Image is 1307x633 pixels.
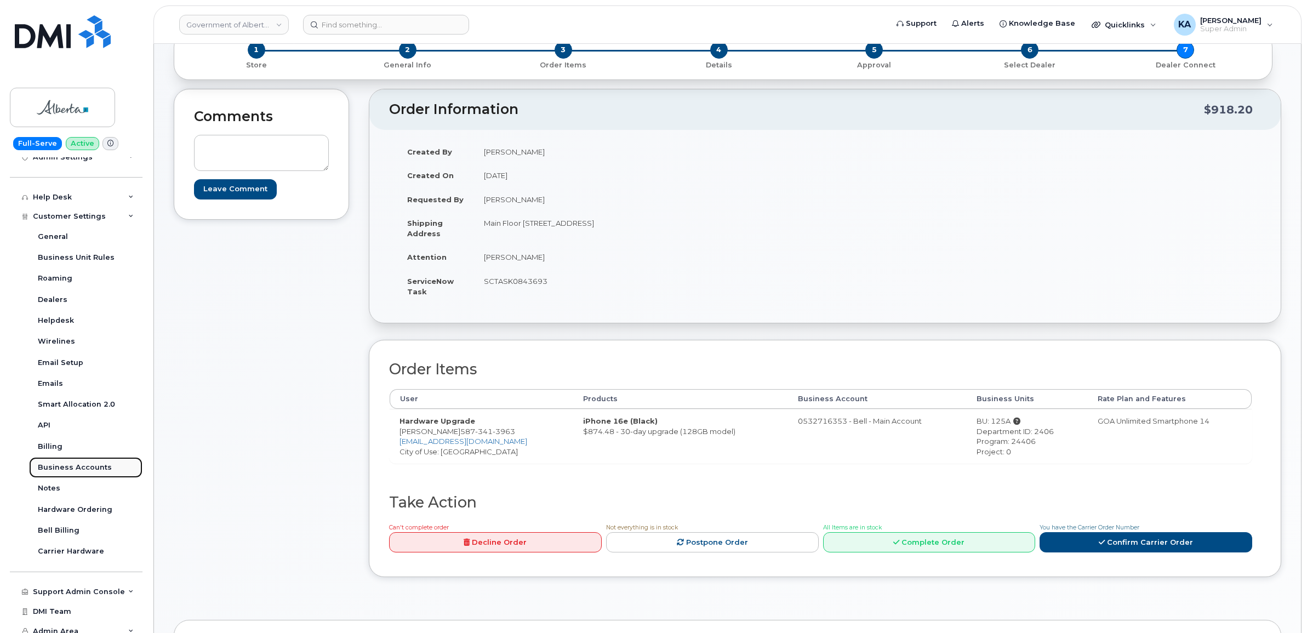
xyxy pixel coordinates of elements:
a: Alerts [944,13,992,35]
p: Select Dealer [956,60,1103,70]
strong: Requested By [407,195,464,204]
td: 0532716353 - Bell - Main Account [788,409,967,463]
span: 5 [865,41,883,59]
th: Products [573,389,787,409]
a: 6 Select Dealer [952,59,1108,70]
span: KA [1178,18,1191,31]
div: Karla Adams [1166,14,1281,36]
strong: Hardware Upgrade [399,417,475,425]
td: [PERSON_NAME] [474,187,817,212]
a: 1 Store [183,59,330,70]
div: Department ID: 2406 [977,426,1078,437]
span: 6 [1021,41,1038,59]
strong: Created By [407,147,452,156]
th: Business Units [967,389,1088,409]
span: 4 [710,41,728,59]
td: [DATE] [474,163,817,187]
div: Quicklinks [1084,14,1164,36]
td: $874.48 - 30-day upgrade (128GB model) [573,409,787,463]
a: 3 Order Items [486,59,641,70]
a: Knowledge Base [992,13,1083,35]
td: [PERSON_NAME] [474,140,817,164]
h2: Order Information [389,102,1204,117]
p: Approval [801,60,948,70]
span: Not everything is in stock [606,524,678,531]
a: [EMAIL_ADDRESS][DOMAIN_NAME] [399,437,527,446]
strong: Attention [407,253,447,261]
a: Decline Order [389,532,602,552]
td: GOA Unlimited Smartphone 14 [1088,409,1252,463]
a: Support [889,13,944,35]
a: Government of Alberta (GOA) [179,15,289,35]
span: 3963 [493,427,515,436]
th: Business Account [788,389,967,409]
p: General Info [334,60,481,70]
span: 341 [475,427,493,436]
th: Rate Plan and Features [1088,389,1252,409]
td: Main Floor [STREET_ADDRESS] [474,211,817,245]
h2: Take Action [389,494,1252,511]
td: [PERSON_NAME] City of Use: [GEOGRAPHIC_DATA] [390,409,573,463]
div: Project: 0 [977,447,1078,457]
span: Support [906,18,937,29]
strong: iPhone 16e (Black) [583,417,658,425]
span: Quicklinks [1105,20,1145,29]
a: 5 Approval [796,59,952,70]
td: SCTASK0843693 [474,269,817,303]
span: Alerts [961,18,984,29]
a: 4 Details [641,59,797,70]
input: Find something... [303,15,469,35]
span: All Items are in stock [823,524,882,531]
th: User [390,389,573,409]
span: Super Admin [1200,25,1262,33]
span: Knowledge Base [1009,18,1075,29]
input: Leave Comment [194,179,277,199]
div: Program: 24406 [977,436,1078,447]
span: 2 [399,41,416,59]
p: Details [646,60,792,70]
a: Complete Order [823,532,1036,552]
span: Can't complete order [389,524,449,531]
p: Store [187,60,326,70]
td: [PERSON_NAME] [474,245,817,269]
span: 3 [555,41,572,59]
a: Confirm Carrier Order [1040,532,1252,552]
strong: Created On [407,171,454,180]
a: Postpone Order [606,532,819,552]
h2: Order Items [389,361,1252,378]
span: [PERSON_NAME] [1200,16,1262,25]
div: BU: 125A [977,416,1078,426]
span: You have the Carrier Order Number [1040,524,1139,531]
strong: ServiceNow Task [407,277,454,296]
h2: Comments [194,109,329,124]
div: $918.20 [1204,99,1253,120]
span: 587 [460,427,515,436]
strong: Shipping Address [407,219,443,238]
span: 1 [248,41,265,59]
a: 2 General Info [330,59,486,70]
p: Order Items [490,60,637,70]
